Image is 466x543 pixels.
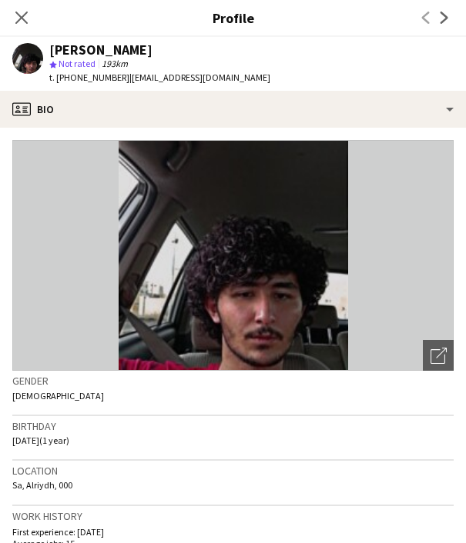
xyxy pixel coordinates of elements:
span: t. [PHONE_NUMBER] [49,72,129,83]
div: Open photos pop-in [423,340,454,371]
span: 193km [99,58,131,69]
h3: Birthday [12,419,454,433]
div: [PERSON_NAME] [49,43,153,57]
h3: Gender [12,374,454,388]
span: | [EMAIL_ADDRESS][DOMAIN_NAME] [129,72,270,83]
h3: Work history [12,509,454,523]
p: First experience: [DATE] [12,526,454,538]
h3: Location [12,464,454,478]
span: [DATE] (1 year) [12,435,69,446]
span: Sa, Alriydh, 000 [12,479,72,491]
img: Crew avatar or photo [12,140,454,371]
span: [DEMOGRAPHIC_DATA] [12,390,104,401]
span: Not rated [59,58,96,69]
